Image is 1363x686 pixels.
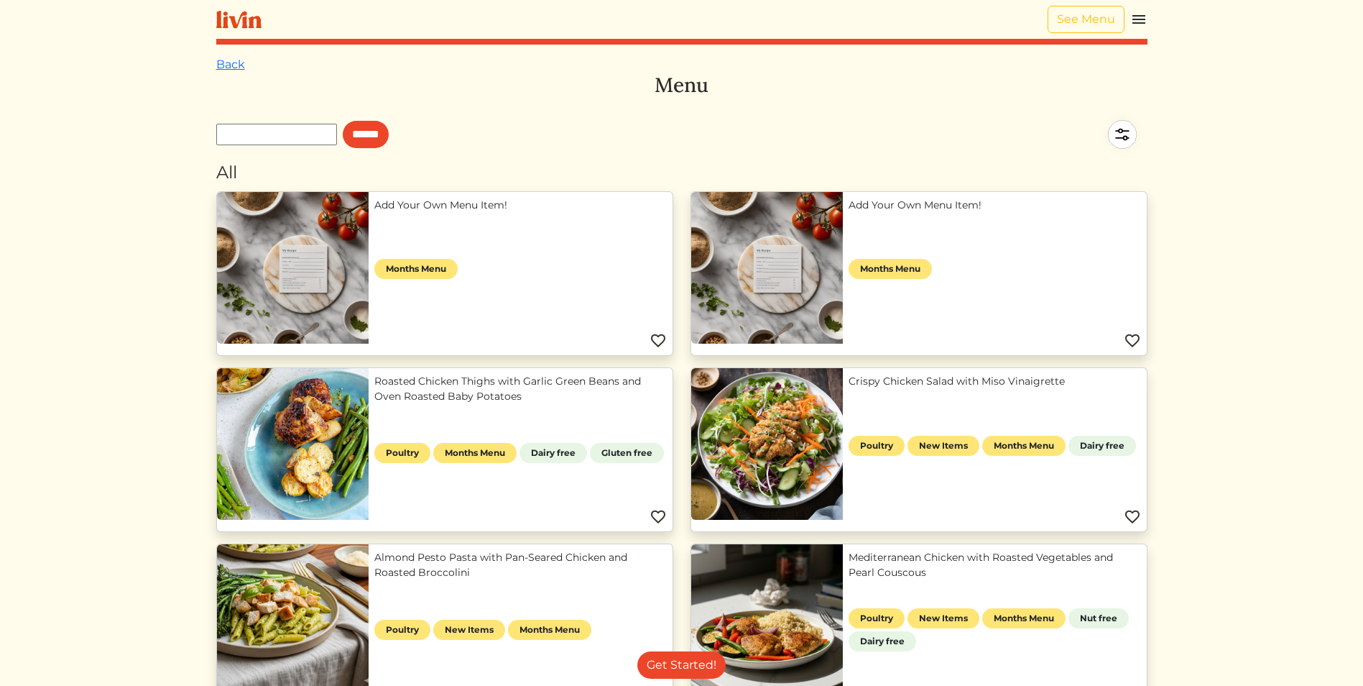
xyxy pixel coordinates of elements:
[1048,6,1124,33] a: See Menu
[637,651,726,679] a: Get Started!
[1130,11,1147,28] img: menu_hamburger-cb6d353cf0ecd9f46ceae1c99ecbeb4a00e71ca567a856bd81f57e9d8c17bb26.svg
[374,550,667,580] a: Almond Pesto Pasta with Pan-Seared Chicken and Roasted Broccolini
[849,198,1141,213] a: Add Your Own Menu Item!
[1124,508,1141,526] img: Favorite menu item
[849,550,1141,580] a: Mediterranean Chicken with Roasted Vegetables and Pearl Couscous
[650,332,667,349] img: Favorite menu item
[216,11,262,29] img: livin-logo-a0d97d1a881af30f6274990eb6222085a2533c92bbd1e4f22c21b4f0d0e3210c.svg
[374,374,667,404] a: Roasted Chicken Thighs with Garlic Green Beans and Oven Roasted Baby Potatoes
[1097,109,1147,160] img: filter-5a7d962c2457a2d01fc3f3b070ac7679cf81506dd4bc827d76cf1eb68fb85cd7.svg
[216,160,1147,186] div: All
[650,508,667,526] img: Favorite menu item
[849,374,1141,389] a: Crispy Chicken Salad with Miso Vinaigrette
[216,73,1147,98] h3: Menu
[216,58,245,71] a: Back
[374,198,667,213] a: Add Your Own Menu Item!
[1124,332,1141,349] img: Favorite menu item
